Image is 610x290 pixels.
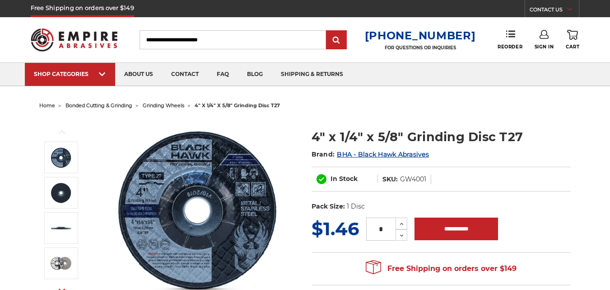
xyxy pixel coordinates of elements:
[31,23,117,57] img: Empire Abrasives
[337,150,429,158] a: BHA - Black Hawk Abrasives
[143,102,184,109] a: grinding wheels
[238,63,272,86] a: blog
[50,217,72,239] img: 1/4 inch thick grinding wheel
[382,175,398,184] dt: SKU:
[312,150,335,158] span: Brand:
[115,63,162,86] a: about us
[331,175,358,183] span: In Stock
[498,44,522,50] span: Reorder
[312,202,345,211] dt: Pack Size:
[195,102,280,109] span: 4" x 1/4" x 5/8" grinding disc t27
[65,102,132,109] a: bonded cutting & grinding
[50,252,72,275] img: 4 inch BHA grinding wheels
[272,63,352,86] a: shipping & returns
[50,181,72,204] img: Black Hawk Abrasives 4 inch grinding wheel
[365,29,476,42] a: [PHONE_NUMBER]
[530,5,579,17] a: CONTACT US
[312,128,571,146] h1: 4" x 1/4" x 5/8" Grinding Disc T27
[34,71,106,77] div: SHOP CATEGORIES
[498,30,522,49] a: Reorder
[50,146,72,169] img: 4" x 1/4" x 5/8" Grinding Disc
[39,102,55,109] a: home
[312,218,359,240] span: $1.46
[162,63,208,86] a: contact
[535,44,554,50] span: Sign In
[327,31,345,49] input: Submit
[400,175,426,184] dd: GW4001
[366,260,517,278] span: Free Shipping on orders over $149
[566,44,579,50] span: Cart
[566,30,579,50] a: Cart
[51,122,73,142] button: Previous
[365,45,476,51] p: FOR QUESTIONS OR INQUIRIES
[347,202,365,211] dd: 1 Disc
[208,63,238,86] a: faq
